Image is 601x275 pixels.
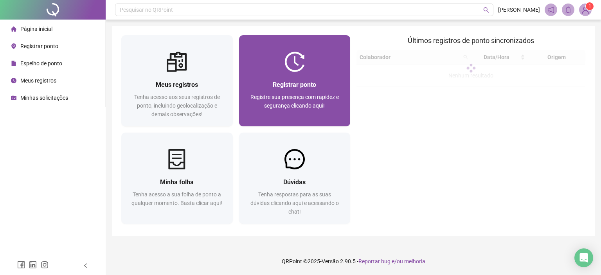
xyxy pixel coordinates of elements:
span: clock-circle [11,78,16,83]
span: Tenha acesso aos seus registros de ponto, incluindo geolocalização e demais observações! [134,94,220,117]
span: home [11,26,16,32]
span: Dúvidas [283,178,306,186]
span: Registrar ponto [20,43,58,49]
span: Espelho de ponto [20,60,62,67]
span: instagram [41,261,49,269]
span: Minhas solicitações [20,95,68,101]
span: Meus registros [20,77,56,84]
span: notification [547,6,554,13]
span: Registrar ponto [273,81,316,88]
span: Tenha respostas para as suas dúvidas clicando aqui e acessando o chat! [250,191,339,215]
span: Minha folha [160,178,194,186]
span: file [11,61,16,66]
a: Meus registrosTenha acesso aos seus registros de ponto, incluindo geolocalização e demais observa... [121,35,233,126]
img: 87172 [579,4,591,16]
span: [PERSON_NAME] [498,5,540,14]
a: DúvidasTenha respostas para as suas dúvidas clicando aqui e acessando o chat! [239,133,351,224]
span: Últimos registros de ponto sincronizados [408,36,534,45]
span: schedule [11,95,16,101]
span: left [83,263,88,268]
span: facebook [17,261,25,269]
span: search [483,7,489,13]
a: Registrar pontoRegistre sua presença com rapidez e segurança clicando aqui! [239,35,351,126]
span: bell [565,6,572,13]
a: Minha folhaTenha acesso a sua folha de ponto a qualquer momento. Basta clicar aqui! [121,133,233,224]
div: Open Intercom Messenger [574,248,593,267]
span: environment [11,43,16,49]
span: 1 [588,4,591,9]
span: Página inicial [20,26,52,32]
sup: Atualize o seu contato no menu Meus Dados [586,2,594,10]
span: Meus registros [156,81,198,88]
span: Versão [322,258,339,264]
footer: QRPoint © 2025 - 2.90.5 - [106,248,601,275]
span: Tenha acesso a sua folha de ponto a qualquer momento. Basta clicar aqui! [131,191,222,206]
span: Registre sua presença com rapidez e segurança clicando aqui! [250,94,339,109]
span: linkedin [29,261,37,269]
span: Reportar bug e/ou melhoria [358,258,425,264]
